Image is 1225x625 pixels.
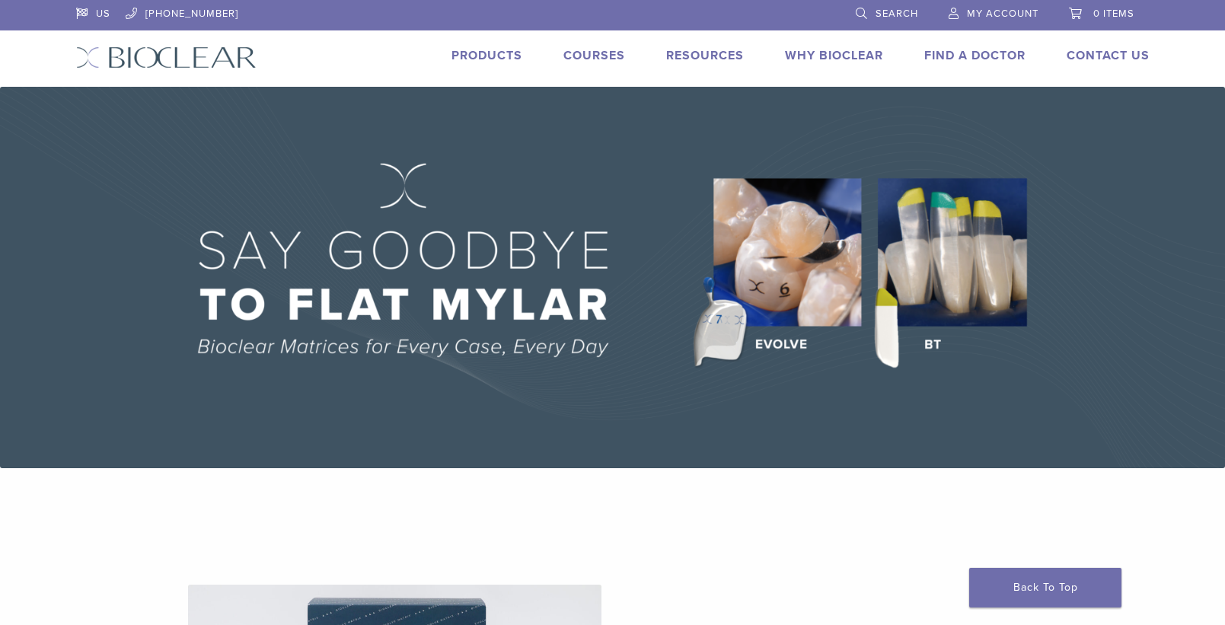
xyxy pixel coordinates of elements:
[563,48,625,63] a: Courses
[876,8,918,20] span: Search
[924,48,1026,63] a: Find A Doctor
[1067,48,1150,63] a: Contact Us
[785,48,883,63] a: Why Bioclear
[666,48,744,63] a: Resources
[967,8,1038,20] span: My Account
[76,46,257,69] img: Bioclear
[969,568,1121,607] a: Back To Top
[451,48,522,63] a: Products
[1093,8,1134,20] span: 0 items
